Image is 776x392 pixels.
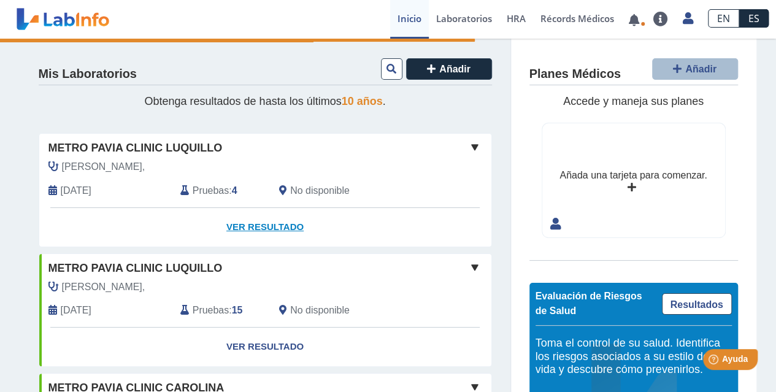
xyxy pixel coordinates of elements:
iframe: Help widget launcher [667,344,763,379]
h4: Mis Laboratorios [39,67,137,82]
span: Pruebas [193,183,229,198]
span: Añadir [685,64,716,74]
a: EN [708,9,739,28]
span: Metro Pavia Clinic Luquillo [48,260,223,277]
a: Resultados [662,293,732,315]
span: HRA [507,12,526,25]
span: Metro Pavia Clinic Luquillo [48,140,223,156]
span: Añadir [439,64,471,74]
h5: Toma el control de su salud. Identifica los riesgos asociados a su estilo de vida y descubre cómo... [536,337,732,377]
a: Ver Resultado [39,208,491,247]
div: : [171,183,270,198]
span: Pruebas [193,303,229,318]
span: Rosario Mendez, [62,159,145,174]
span: 2025-08-12 [61,183,91,198]
span: Accede y maneja sus planes [563,95,704,107]
button: Añadir [652,58,738,80]
span: Almonte, [62,280,145,294]
b: 4 [232,185,237,196]
h4: Planes Médicos [529,67,621,82]
span: Obtenga resultados de hasta los últimos . [144,95,385,107]
a: ES [739,9,769,28]
span: 2025-07-02 [61,303,91,318]
b: 15 [232,305,243,315]
div: : [171,303,270,318]
div: Añada una tarjeta para comenzar. [559,168,707,183]
span: No disponible [290,183,350,198]
button: Añadir [406,58,492,80]
span: 10 años [342,95,383,107]
a: Ver Resultado [39,328,491,366]
span: Evaluación de Riesgos de Salud [536,291,642,316]
span: No disponible [290,303,350,318]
